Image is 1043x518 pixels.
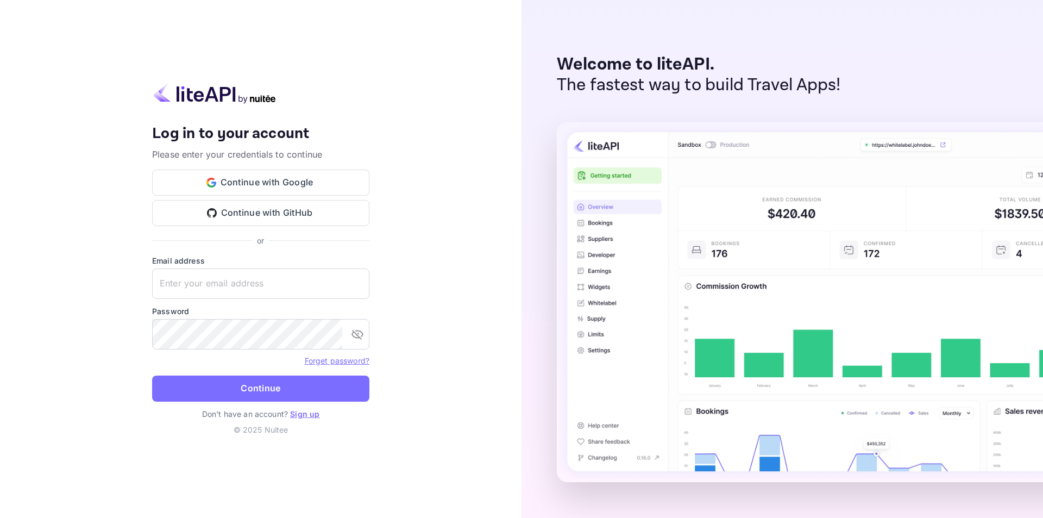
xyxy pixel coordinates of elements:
p: The fastest way to build Travel Apps! [557,75,841,96]
button: Continue [152,376,369,402]
input: Enter your email address [152,269,369,299]
img: liteapi [152,83,277,104]
p: © 2025 Nuitee [152,424,369,435]
p: or [257,235,264,246]
p: Please enter your credentials to continue [152,148,369,161]
a: Forget password? [305,355,369,366]
p: Don't have an account? [152,408,369,420]
button: Continue with Google [152,170,369,196]
p: Welcome to liteAPI. [557,54,841,75]
h4: Log in to your account [152,124,369,143]
button: Continue with GitHub [152,200,369,226]
a: Sign up [290,409,319,419]
label: Email address [152,255,369,266]
button: toggle password visibility [347,323,368,345]
label: Password [152,305,369,317]
a: Forget password? [305,356,369,365]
